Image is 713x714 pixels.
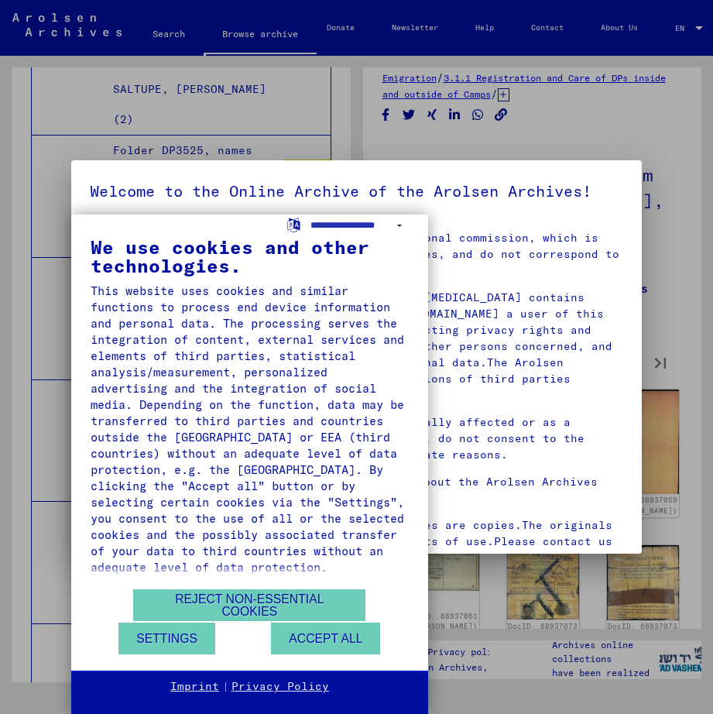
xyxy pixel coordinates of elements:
[91,283,409,575] div: This website uses cookies and similar functions to process end device information and personal da...
[118,623,215,654] button: Settings
[133,589,365,621] button: Reject non-essential cookies
[170,679,219,695] a: Imprint
[91,238,409,275] div: We use cookies and other technologies.
[271,623,380,654] button: Accept all
[231,679,329,695] a: Privacy Policy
